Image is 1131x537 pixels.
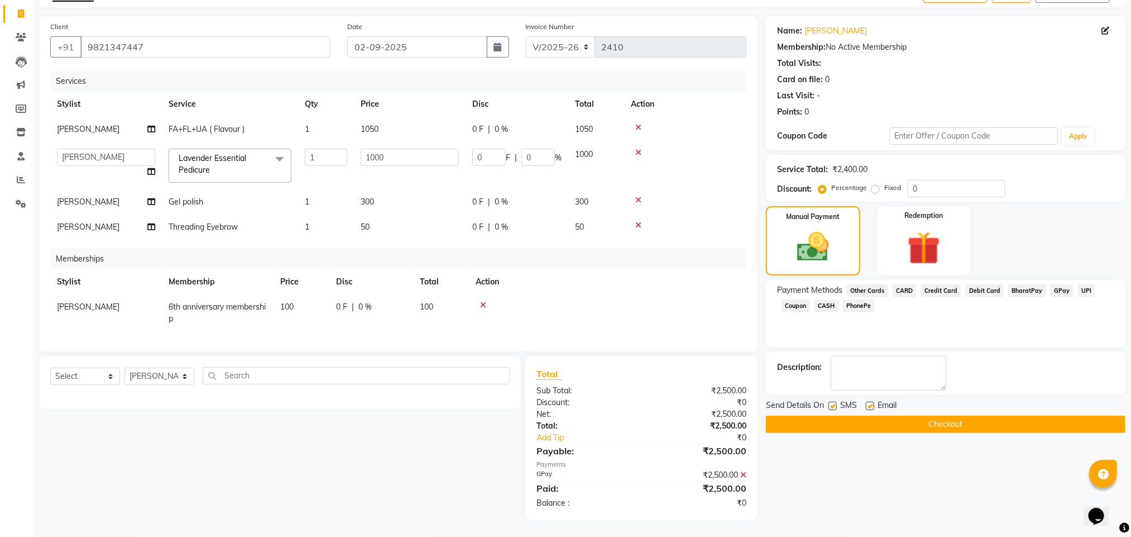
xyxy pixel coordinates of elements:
span: Other Cards [847,284,888,297]
span: 300 [361,197,374,207]
th: Qty [298,92,354,117]
div: ₹0 [660,432,755,444]
div: Coupon Code [777,130,889,142]
span: 300 [575,197,588,207]
div: Sub Total: [528,385,641,397]
div: Discount: [528,397,641,408]
div: 0 [825,74,830,85]
span: Lavender Essential Pedicure [179,153,246,175]
div: ₹2,500.00 [641,469,755,481]
span: Payment Methods [777,284,842,296]
span: [PERSON_NAME] [57,197,119,207]
div: GPay [528,469,641,481]
a: [PERSON_NAME] [804,25,867,37]
div: ₹0 [641,497,755,509]
span: CASH [814,300,838,312]
div: - [817,90,820,102]
div: Payable: [528,444,641,458]
label: Redemption [904,211,943,221]
span: Gel polish [169,197,203,207]
div: Services [51,71,755,92]
iframe: chat widget [1084,492,1120,526]
div: Total: [528,420,641,432]
div: Description: [777,362,822,373]
span: 0 % [495,123,508,135]
span: F [506,152,510,164]
span: SMS [840,400,857,414]
div: Card on file: [777,74,823,85]
div: Total Visits: [777,58,821,69]
span: CARD [893,284,917,297]
span: Credit Card [921,284,961,297]
label: Date [347,22,362,32]
th: Stylist [50,269,162,294]
span: Coupon [782,300,810,312]
div: Payments [536,460,746,469]
label: Percentage [831,183,867,193]
th: Total [413,269,469,294]
div: Balance : [528,497,641,509]
div: Points: [777,106,802,118]
div: Name: [777,25,802,37]
span: | [515,152,517,164]
span: | [488,123,490,135]
button: Apply [1062,128,1094,145]
div: ₹2,500.00 [641,420,755,432]
span: 0 F [336,301,347,313]
label: Client [50,22,68,32]
span: 1000 [575,149,593,159]
span: 50 [361,222,370,232]
div: Last Visit: [777,90,814,102]
button: Checkout [766,416,1125,433]
span: PhonePe [843,300,875,312]
div: Membership: [777,41,826,53]
span: 1 [305,197,309,207]
img: _gift.svg [897,227,951,269]
label: Invoice Number [526,22,574,32]
div: ₹2,400.00 [832,164,868,175]
span: 6th anniversary membership [169,302,266,324]
span: | [352,301,354,313]
span: 0 % [358,301,372,313]
div: No Active Membership [777,41,1114,53]
a: Add Tip [528,432,660,444]
span: | [488,221,490,233]
label: Manual Payment [787,212,840,222]
span: Debit Card [966,284,1004,297]
button: +91 [50,36,82,58]
th: Action [624,92,746,117]
span: % [555,152,562,164]
span: [PERSON_NAME] [57,222,119,232]
th: Disc [466,92,568,117]
th: Disc [329,269,413,294]
span: 0 F [472,221,483,233]
input: Enter Offer / Coupon Code [890,127,1058,145]
div: Net: [528,408,641,420]
div: Service Total: [777,164,828,175]
span: 100 [280,302,294,312]
span: 0 % [495,221,508,233]
span: | [488,196,490,208]
th: Total [568,92,624,117]
div: ₹2,500.00 [641,444,755,458]
div: ₹2,500.00 [641,482,755,495]
th: Stylist [50,92,162,117]
th: Price [354,92,466,117]
input: Search [203,367,510,384]
img: _cash.svg [787,229,839,265]
th: Price [274,269,329,294]
div: Memberships [51,249,755,269]
div: Discount: [777,183,812,195]
th: Action [469,269,746,294]
span: [PERSON_NAME] [57,302,119,312]
span: 50 [575,222,584,232]
label: Fixed [884,183,901,193]
span: 0 F [472,196,483,208]
div: ₹0 [641,397,755,408]
span: Email [878,400,897,414]
span: 100 [420,302,433,312]
div: ₹2,500.00 [641,385,755,397]
span: GPay [1051,284,1074,297]
span: UPI [1078,284,1095,297]
th: Membership [162,269,274,294]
